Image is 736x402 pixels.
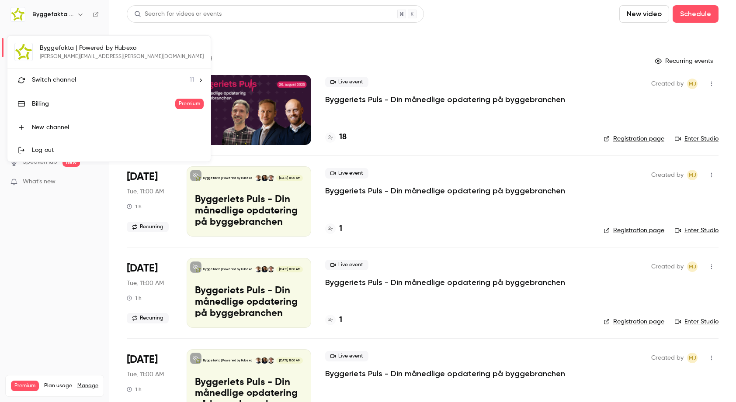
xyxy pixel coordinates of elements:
[32,146,204,155] div: Log out
[32,100,175,108] div: Billing
[190,76,194,85] span: 11
[32,123,204,132] div: New channel
[32,76,76,85] span: Switch channel
[175,99,204,109] span: Premium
